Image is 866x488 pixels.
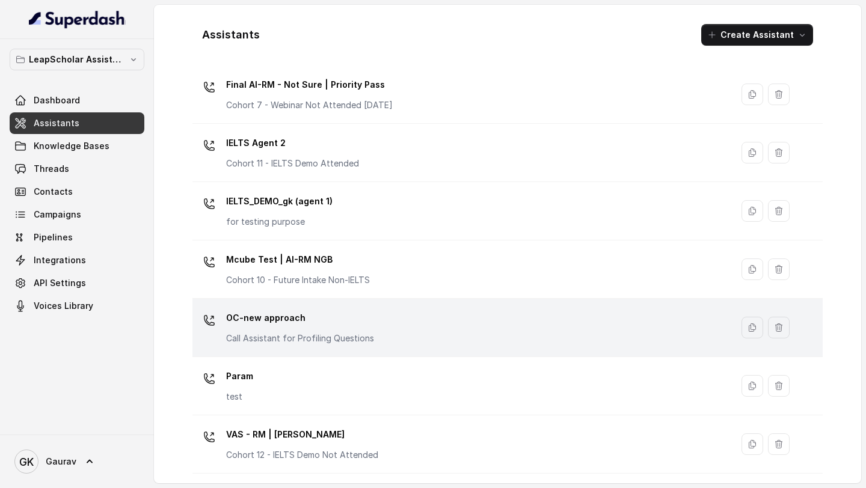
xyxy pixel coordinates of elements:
[226,157,359,169] p: Cohort 11 - IELTS Demo Attended
[10,227,144,248] a: Pipelines
[202,25,260,44] h1: Assistants
[10,158,144,180] a: Threads
[46,456,76,468] span: Gaurav
[34,140,109,152] span: Knowledge Bases
[226,133,359,153] p: IELTS Agent 2
[10,272,144,294] a: API Settings
[10,90,144,111] a: Dashboard
[34,231,73,243] span: Pipelines
[34,117,79,129] span: Assistants
[10,445,144,478] a: Gaurav
[226,75,393,94] p: Final AI-RM - Not Sure | Priority Pass
[226,367,253,386] p: Param
[701,24,813,46] button: Create Assistant
[226,99,393,111] p: Cohort 7 - Webinar Not Attended [DATE]
[34,94,80,106] span: Dashboard
[226,216,333,228] p: for testing purpose
[226,274,370,286] p: Cohort 10 - Future Intake Non-IELTS
[34,163,69,175] span: Threads
[226,250,370,269] p: Mcube Test | AI-RM NGB
[226,449,378,461] p: Cohort 12 - IELTS Demo Not Attended
[34,254,86,266] span: Integrations
[226,391,253,403] p: test
[226,425,378,444] p: VAS - RM | [PERSON_NAME]
[10,295,144,317] a: Voices Library
[10,181,144,203] a: Contacts
[226,332,374,344] p: Call Assistant for Profiling Questions
[34,209,81,221] span: Campaigns
[226,192,333,211] p: IELTS_DEMO_gk (agent 1)
[226,308,374,328] p: OC-new approach
[29,10,126,29] img: light.svg
[19,456,34,468] text: GK
[34,300,93,312] span: Voices Library
[34,186,73,198] span: Contacts
[10,249,144,271] a: Integrations
[29,52,125,67] p: LeapScholar Assistant
[10,49,144,70] button: LeapScholar Assistant
[10,112,144,134] a: Assistants
[10,135,144,157] a: Knowledge Bases
[10,204,144,225] a: Campaigns
[34,277,86,289] span: API Settings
